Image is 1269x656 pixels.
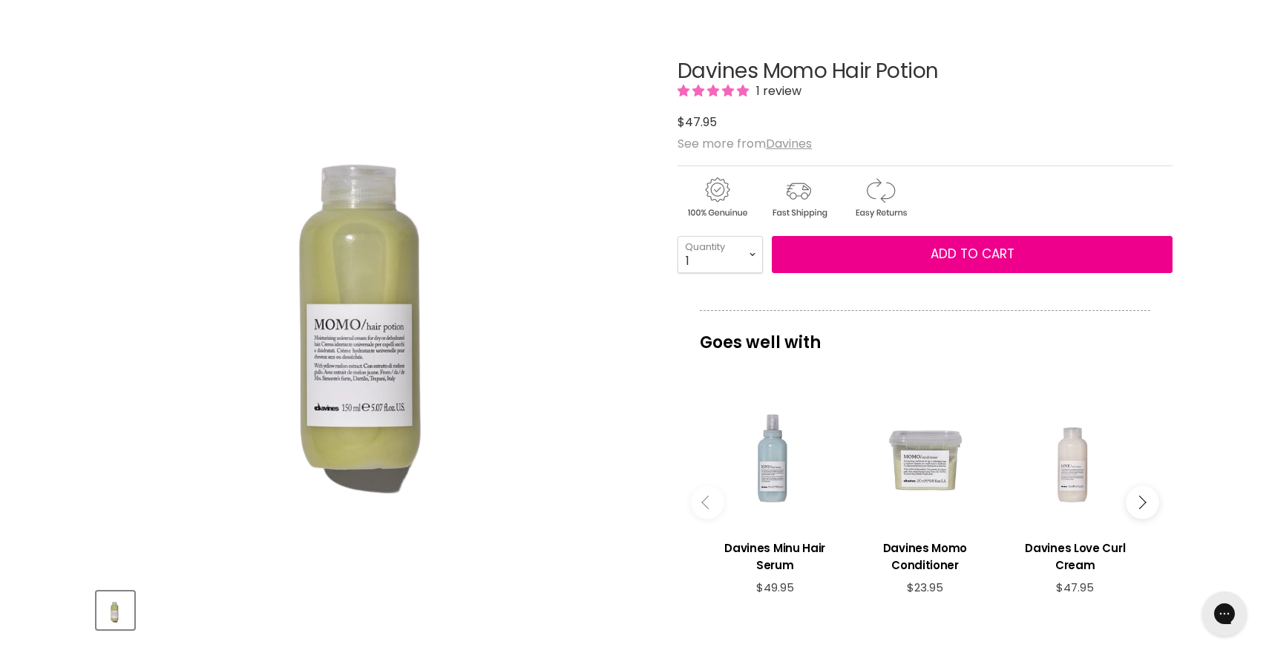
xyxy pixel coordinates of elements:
img: shipping.gif [759,175,838,220]
img: 75552_ESSENTIAL_20HAIRCARE_MOMO_Hair_20Potion_150ml_Davines_2000x_0ea94c7a-7a88-49da-a6d5-83f23c1... [96,22,651,577]
span: $49.95 [756,580,794,595]
span: See more from [678,135,812,152]
h1: Davines Momo Hair Potion [678,60,1173,83]
h3: Davines Momo Conditioner [857,539,992,574]
select: Quantity [678,236,763,273]
img: returns.gif [841,175,919,220]
img: Davines Momo Hair Potion [98,593,133,628]
img: genuine.gif [678,175,756,220]
a: View product:Davines Momo Conditioner [857,528,992,581]
button: Davines Momo Hair Potion [96,591,134,629]
span: 5.00 stars [678,82,752,99]
div: Davines Momo Hair Potion image. Click or Scroll to Zoom. [96,23,651,577]
span: 1 review [752,82,801,99]
a: View product:Davines Love Curl Cream [1008,528,1143,581]
span: $47.95 [678,114,717,131]
h3: Davines Love Curl Cream [1008,539,1143,574]
a: Davines [766,135,812,152]
h3: Davines Minu Hair Serum [707,539,842,574]
a: View product:Davines Minu Hair Serum [707,528,842,581]
iframe: Gorgias live chat messenger [1195,586,1254,641]
button: Add to cart [772,236,1173,273]
span: Add to cart [931,245,1014,263]
div: Product thumbnails [94,587,653,629]
span: $23.95 [907,580,943,595]
p: Goes well with [700,310,1150,359]
span: $47.95 [1056,580,1094,595]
